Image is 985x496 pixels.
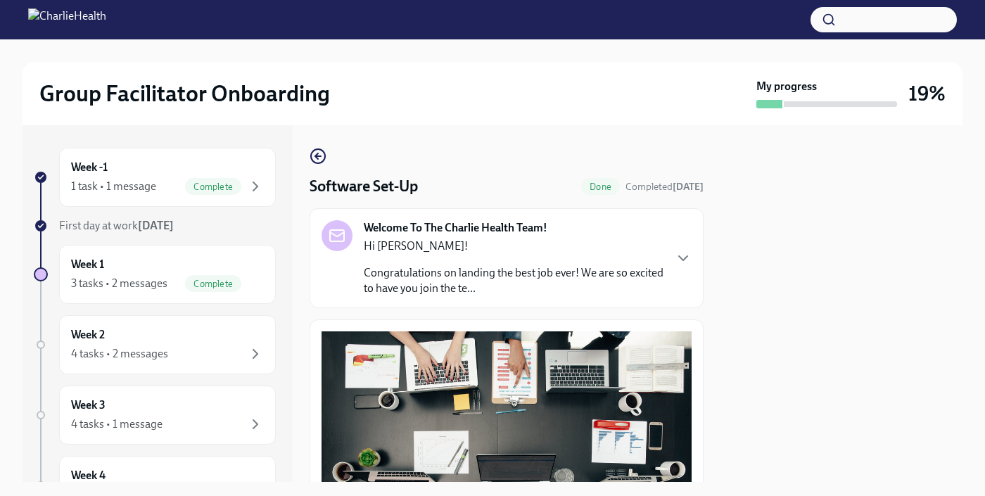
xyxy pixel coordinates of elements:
[59,219,174,232] span: First day at work
[185,279,241,289] span: Complete
[185,182,241,192] span: Complete
[138,219,174,232] strong: [DATE]
[364,265,663,296] p: Congratulations on landing the best job ever! We are so excited to have you join the te...
[71,160,108,175] h6: Week -1
[28,8,106,31] img: CharlieHealth
[71,327,105,343] h6: Week 2
[673,181,704,193] strong: [DATE]
[34,245,276,304] a: Week 13 tasks • 2 messagesComplete
[71,257,104,272] h6: Week 1
[310,176,418,197] h4: Software Set-Up
[581,182,620,192] span: Done
[908,81,946,106] h3: 19%
[71,346,168,362] div: 4 tasks • 2 messages
[625,180,704,193] span: September 22nd, 2025 13:46
[34,218,276,234] a: First day at work[DATE]
[71,468,106,483] h6: Week 4
[71,416,163,432] div: 4 tasks • 1 message
[625,181,704,193] span: Completed
[364,239,663,254] p: Hi [PERSON_NAME]!
[71,398,106,413] h6: Week 3
[364,220,547,236] strong: Welcome To The Charlie Health Team!
[71,276,167,291] div: 3 tasks • 2 messages
[34,148,276,207] a: Week -11 task • 1 messageComplete
[34,386,276,445] a: Week 34 tasks • 1 message
[756,79,817,94] strong: My progress
[39,80,330,108] h2: Group Facilitator Onboarding
[71,179,156,194] div: 1 task • 1 message
[34,315,276,374] a: Week 24 tasks • 2 messages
